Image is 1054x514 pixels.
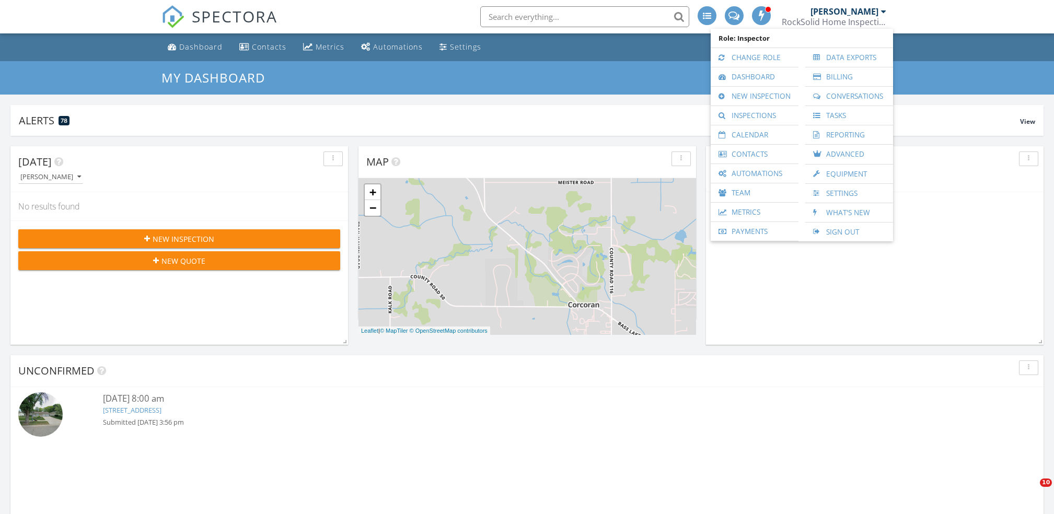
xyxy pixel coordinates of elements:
a: [DATE] 8:00 am [STREET_ADDRESS] Submitted [DATE] 3:56 pm [18,392,1036,439]
div: Automations [373,42,423,52]
iframe: Intercom live chat [1018,478,1044,504]
a: Team [716,183,793,202]
input: Search everything... [480,6,689,27]
div: [DATE] 8:00 am [103,392,951,405]
img: The Best Home Inspection Software - Spectora [161,5,184,28]
a: Calendar [716,125,793,144]
a: Inspections [716,106,793,125]
span: Role: Inspector [716,29,888,48]
div: Metrics [316,42,344,52]
a: Settings [435,38,485,57]
div: Dashboard [179,42,223,52]
a: Automations [716,164,793,183]
a: © OpenStreetMap contributors [410,328,488,334]
a: Settings [810,184,888,203]
a: Reporting [810,125,888,144]
div: Settings [450,42,481,52]
span: New Inspection [153,233,214,244]
a: Equipment [810,165,888,183]
a: New Inspection [716,87,793,106]
a: © MapTiler [380,328,408,334]
span: 10 [1040,478,1052,487]
a: Sign Out [810,223,888,241]
a: Metrics [716,203,793,221]
span: View [1020,117,1035,126]
div: Submitted [DATE] 3:56 pm [103,417,951,427]
div: [PERSON_NAME] [20,173,81,181]
a: What's New [810,203,888,222]
span: [DATE] [18,155,52,169]
span: SPECTORA [192,5,277,27]
a: Dashboard [716,67,793,86]
a: SPECTORA [161,14,277,36]
div: [PERSON_NAME] [810,6,878,17]
span: New Quote [161,255,205,266]
button: New Inspection [18,229,340,248]
a: Change Role [716,48,793,67]
a: Conversations [810,87,888,106]
div: | [358,326,490,335]
a: Contacts [716,145,793,163]
div: Contacts [252,42,286,52]
span: 78 [61,117,67,124]
div: Alerts [19,113,1020,127]
a: Billing [810,67,888,86]
a: Data Exports [810,48,888,67]
button: New Quote [18,251,340,270]
a: Tasks [810,106,888,125]
a: Automations (Advanced) [357,38,427,57]
a: Advanced [810,145,888,164]
a: Payments [716,222,793,241]
a: Leaflet [361,328,378,334]
a: Zoom out [365,200,380,216]
div: RockSolid Home Inspections [782,17,886,27]
a: [STREET_ADDRESS] [103,405,161,415]
div: No results found [10,192,348,220]
a: Zoom in [365,184,380,200]
span: Map [366,155,389,169]
a: Metrics [299,38,349,57]
button: [PERSON_NAME] [18,170,83,184]
div: No results found [706,192,1044,220]
a: Dashboard [164,38,227,57]
img: streetview [18,392,63,437]
a: Contacts [235,38,291,57]
span: Unconfirmed [18,364,95,378]
a: My Dashboard [161,69,274,86]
